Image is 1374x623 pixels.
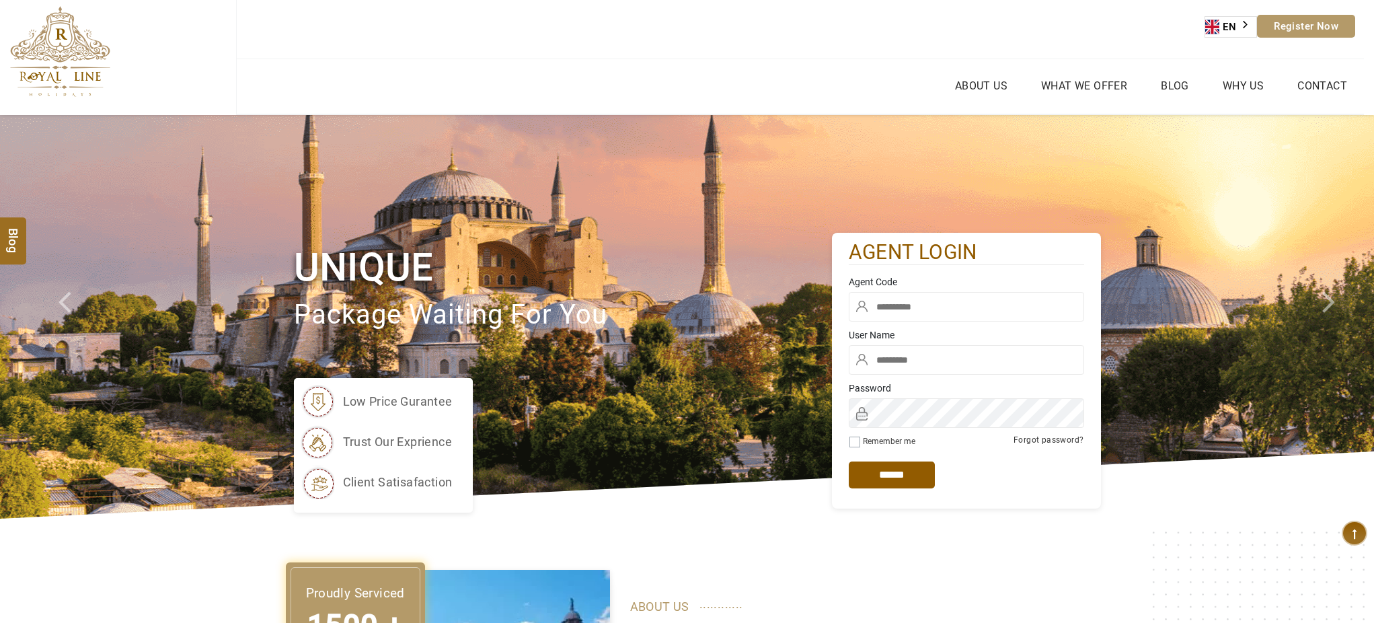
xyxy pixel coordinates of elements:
a: Forgot password? [1014,435,1083,445]
a: Check next image [1305,115,1374,519]
p: package waiting for you [294,293,832,338]
label: Agent Code [849,275,1084,289]
aside: Language selected: English [1205,16,1257,38]
label: Remember me [863,437,915,446]
a: Blog [1157,76,1192,96]
span: Blog [5,228,22,240]
p: ABOUT US [630,597,1081,617]
label: Password [849,381,1084,395]
h2: agent login [849,240,1084,266]
a: What we Offer [1038,76,1131,96]
a: Contact [1294,76,1350,96]
li: low price gurantee [301,385,453,418]
img: The Royal Line Holidays [10,6,110,97]
a: Check next prev [41,115,110,519]
a: EN [1205,17,1256,37]
a: Why Us [1219,76,1267,96]
span: ............ [699,594,743,614]
li: client satisafaction [301,466,453,499]
div: Language [1205,16,1257,38]
label: User Name [849,328,1084,342]
a: Register Now [1257,15,1355,38]
li: trust our exprience [301,425,453,459]
h1: Unique [294,242,832,293]
a: About Us [952,76,1011,96]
